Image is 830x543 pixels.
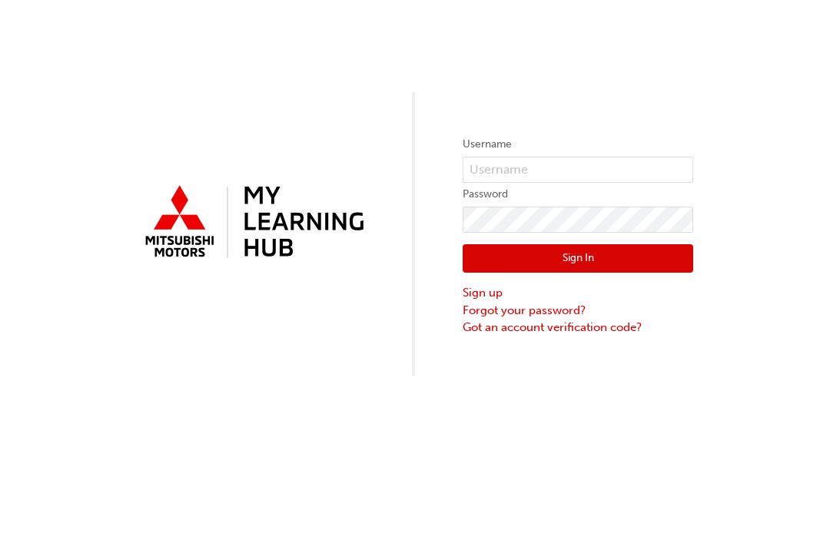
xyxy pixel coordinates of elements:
[463,302,693,320] a: Forgot your password?
[137,179,367,267] img: mmal
[463,135,693,154] label: Username
[463,185,693,204] label: Password
[463,319,693,336] a: Got an account verification code?
[463,244,693,273] button: Sign In
[463,284,693,302] a: Sign up
[463,157,693,183] input: Username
